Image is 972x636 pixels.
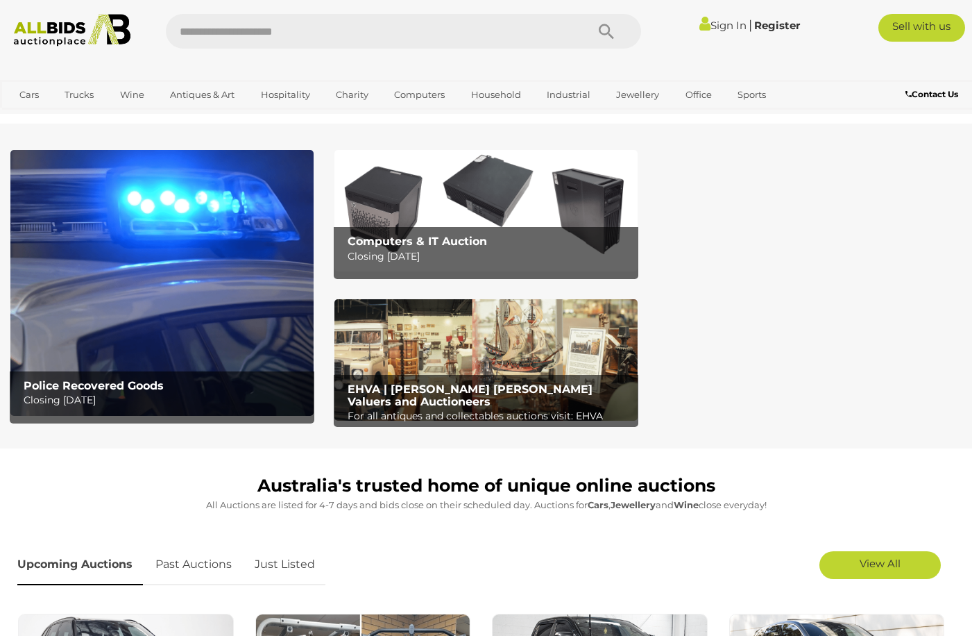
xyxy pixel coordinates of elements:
p: Closing [DATE] [24,392,307,409]
a: Contact Us [905,87,962,102]
a: Household [462,83,530,106]
a: Hospitality [252,83,319,106]
b: EHVA | [PERSON_NAME] [PERSON_NAME] Valuers and Auctioneers [348,383,592,408]
a: Past Auctions [145,544,242,585]
a: Office [676,83,721,106]
a: Trucks [56,83,103,106]
a: Charity [327,83,377,106]
a: Police Recovered Goods Police Recovered Goods Closing [DATE] [10,150,314,416]
a: Cars [10,83,48,106]
a: View All [819,551,941,579]
a: Industrial [538,83,599,106]
img: Allbids.com.au [7,14,137,47]
span: View All [860,557,901,570]
a: [GEOGRAPHIC_DATA] [10,106,127,129]
button: Search [572,14,641,49]
img: Computers & IT Auction [334,150,638,271]
a: Jewellery [607,83,668,106]
a: Sports [728,83,775,106]
a: Register [754,19,800,32]
img: EHVA | Evans Hastings Valuers and Auctioneers [334,299,638,421]
a: Antiques & Art [161,83,244,106]
b: Police Recovered Goods [24,379,164,392]
a: Computers [385,83,454,106]
a: Sell with us [878,14,965,42]
strong: Wine [674,499,699,510]
a: Upcoming Auctions [17,544,143,585]
strong: Jewellery [611,499,656,510]
p: All Auctions are listed for 4-7 days and bids close on their scheduled day. Auctions for , and cl... [17,497,955,513]
a: Wine [111,83,153,106]
a: Just Listed [244,544,325,585]
span: | [749,17,752,33]
h1: Australia's trusted home of unique online auctions [17,476,955,496]
img: Police Recovered Goods [10,150,314,416]
a: Sign In [699,19,747,32]
a: Computers & IT Auction Computers & IT Auction Closing [DATE] [334,150,638,271]
strong: Cars [588,499,608,510]
b: Contact Us [905,89,958,99]
p: Closing [DATE] [348,248,631,265]
p: For all antiques and collectables auctions visit: EHVA [348,408,631,425]
b: Computers & IT Auction [348,235,487,248]
a: EHVA | Evans Hastings Valuers and Auctioneers EHVA | [PERSON_NAME] [PERSON_NAME] Valuers and Auct... [334,299,638,421]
